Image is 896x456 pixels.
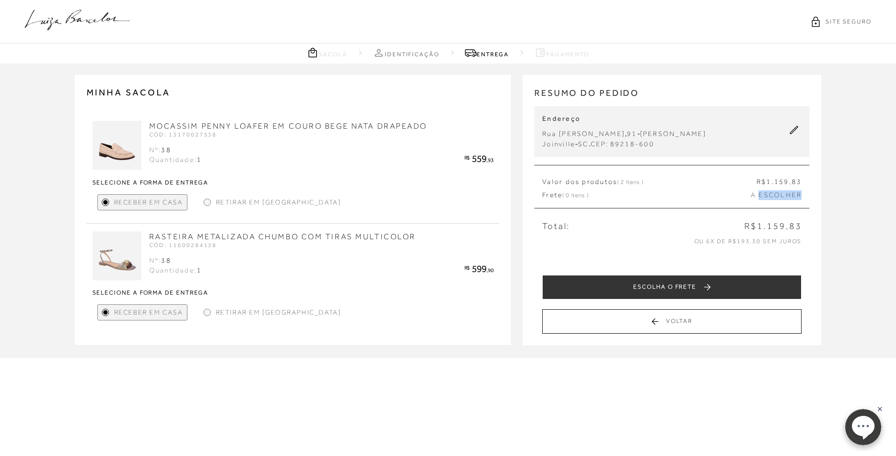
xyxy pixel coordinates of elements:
[617,179,643,185] span: ( 2 itens )
[542,220,570,232] span: Total:
[149,266,202,275] div: Quantidade:
[149,131,217,138] span: CÓD: 13170027538
[161,146,171,154] span: 38
[757,178,766,185] span: R$
[149,155,202,165] div: Quantidade:
[92,231,141,280] img: RASTEIRA METALIZADA CHUMBO COM TIRAS MULTICOLOR
[627,130,637,137] span: 91
[542,140,575,148] span: Joinville
[562,192,589,199] span: ( 0 itens )
[751,190,802,200] span: A ESCOLHER
[766,178,789,185] span: 1.159
[542,139,706,149] div: - .
[472,263,487,274] span: 599
[534,87,809,107] h2: RESUMO DO PEDIDO
[216,197,341,207] span: Retirar em [GEOGRAPHIC_DATA]
[464,265,470,271] span: R$
[744,220,802,232] span: R$1.159,83
[373,46,439,59] a: Identificação
[591,140,609,148] span: CEP:
[197,156,202,163] span: 1
[542,129,706,139] div: , -
[114,197,183,207] span: Receber em Casa
[149,145,202,155] div: Nº:
[610,140,654,148] span: 89218-600
[542,309,802,334] button: Voltar
[640,130,706,137] span: [PERSON_NAME]
[149,232,416,241] a: RASTEIRA METALIZADA CHUMBO COM TIRAS MULTICOLOR
[465,46,509,59] a: Entrega
[307,46,347,59] a: Sacola
[542,275,802,299] button: ESCOLHA O FRETE
[826,18,872,26] span: SITE SEGURO
[87,87,500,98] h2: MINHA SACOLA
[197,266,202,274] span: 1
[486,157,493,163] span: ,93
[464,155,470,160] span: R$
[789,178,802,185] span: ,83
[578,140,588,148] span: SC
[542,130,625,137] span: Rua [PERSON_NAME]
[149,122,427,131] a: MOCASSIM PENNY LOAFER EM COURO BEGE NATA DRAPEADO
[92,290,494,296] strong: Selecione a forma de entrega
[161,256,171,264] span: 38
[534,46,589,59] a: Pagamento
[542,190,589,200] span: Frete
[114,307,183,318] span: Receber em Casa
[149,242,217,249] span: CÓD: 11600284138
[542,114,706,124] p: Endereço
[542,177,643,187] span: Valor dos produtos
[149,256,202,266] div: Nº:
[472,153,487,164] span: 559
[694,238,802,245] span: ou 6x de R$193,30 sem juros
[92,180,494,185] strong: Selecione a forma de entrega
[486,267,493,273] span: ,90
[92,121,141,170] img: MOCASSIM PENNY LOAFER EM COURO BEGE NATA DRAPEADO
[216,307,341,318] span: Retirar em [GEOGRAPHIC_DATA]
